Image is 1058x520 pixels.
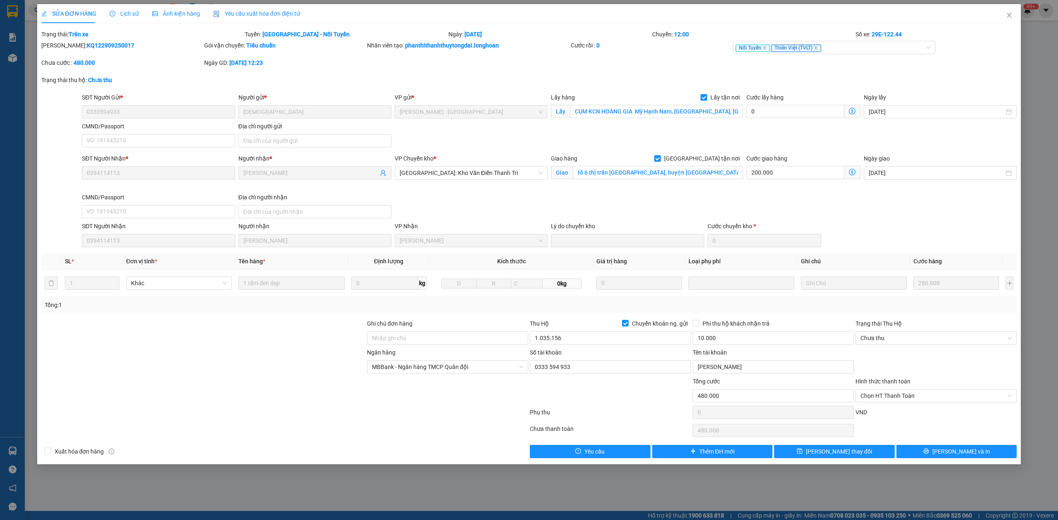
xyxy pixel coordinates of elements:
[746,105,844,118] input: Cước lấy hàng
[204,58,365,67] div: Ngày GD:
[573,166,743,179] input: Giao tận nơi
[998,4,1021,27] button: Close
[204,41,365,50] div: Gói vận chuyển:
[400,106,543,118] span: Hồ Chí Minh : Kho Quận 12
[849,108,855,114] span: dollar-circle
[152,11,158,17] span: picture
[864,155,890,162] label: Ngày giao
[913,277,999,290] input: 0
[400,234,543,247] span: Cao Bằng
[110,11,115,17] span: clock-circle
[932,447,990,456] span: [PERSON_NAME] và In
[1006,277,1013,290] button: plus
[746,166,844,179] input: Cước giao hàng
[551,94,575,101] span: Lấy hàng
[736,45,770,52] span: Nối Tuyến
[860,332,1012,344] span: Chưa thu
[584,447,605,456] span: Yêu cầu
[400,167,543,179] span: Hà Nội: Kho Văn Điển Thanh Trì
[152,10,200,17] span: Ảnh kiện hàng
[575,448,581,455] span: exclamation-circle
[596,277,682,290] input: 0
[872,31,902,38] b: 29E-122.44
[746,94,784,101] label: Cước lấy hàng
[913,258,942,265] span: Cước hàng
[763,46,767,50] span: close
[855,319,1017,328] div: Trạng thái Thu Hộ
[74,59,95,66] b: 480.000
[1006,12,1013,19] span: close
[869,107,1004,116] input: Ngày lấy
[814,46,818,50] span: close
[51,447,107,456] span: Xuất hóa đơn hàng
[801,277,907,290] input: Ghi Chú
[238,154,391,163] div: Người nhận
[699,447,734,456] span: Thêm ĐH mới
[693,378,720,385] span: Tổng cước
[246,42,276,49] b: Tiêu chuẩn
[82,93,235,102] div: SĐT Người Gửi
[110,10,139,17] span: Lịch sử
[45,300,408,310] div: Tổng: 1
[896,445,1017,458] button: printer[PERSON_NAME] và In
[855,30,1017,39] div: Số xe:
[707,93,743,102] span: Lấy tận nơi
[88,77,112,83] b: Chưa thu
[674,31,689,38] b: 12:00
[41,30,244,39] div: Trạng thái:
[367,320,412,327] label: Ghi chú đơn hàng
[693,360,854,373] input: Tên tài khoản
[699,319,773,328] span: Phí thu hộ khách nhận trả
[860,390,1012,402] span: Chọn HT Thanh Toán
[651,30,855,39] div: Chuyến:
[41,11,47,17] span: edit
[448,30,651,39] div: Ngày:
[543,279,581,288] span: 0kg
[693,349,727,356] label: Tên tài khoản
[529,408,692,422] div: Phụ thu
[746,155,787,162] label: Cước giao hàng
[395,93,548,102] div: VP gửi
[213,10,300,17] span: Yêu cầu xuất hóa đơn điện tử
[869,168,1004,177] input: Ngày giao
[855,378,910,385] label: Hình thức thanh toán
[238,193,391,202] div: Địa chỉ người nhận
[596,258,627,265] span: Giá trị hàng
[372,361,523,373] span: MBBank - Ngân hàng TMCP Quân đội
[530,360,691,373] input: Số tài khoản
[131,277,227,289] span: Khác
[497,258,526,265] span: Kích thước
[82,154,235,163] div: SĐT Người Nhận
[551,155,577,162] span: Giao hàng
[41,41,203,50] div: [PERSON_NAME]:
[629,319,691,328] span: Chuyển khoản ng. gửi
[849,169,855,175] span: dollar-circle
[797,448,803,455] span: save
[238,205,391,218] input: Địa chỉ của người nhận
[367,349,396,356] label: Ngân hàng
[551,222,704,231] div: Lý do chuyển kho
[82,122,235,131] div: CMND/Passport
[855,409,867,416] span: VND
[65,258,71,265] span: SL
[571,41,732,50] div: Cước rồi :
[380,170,386,176] span: user-add
[465,31,482,38] b: [DATE]
[923,448,929,455] span: printer
[367,41,569,50] div: Nhân viên tạo:
[690,448,696,455] span: plus
[367,331,528,345] input: Ghi chú đơn hàng
[418,277,427,290] span: kg
[530,445,651,458] button: exclamation-circleYêu cầu
[529,424,692,439] div: Chưa thanh toán
[41,76,243,85] div: Trạng thái thu hộ:
[229,59,263,66] b: [DATE] 12:23
[82,222,235,231] div: SĐT Người Nhận
[685,253,798,269] th: Loại phụ phí
[41,58,203,67] div: Chưa cước :
[395,222,548,231] div: VP Nhận
[82,193,235,202] div: CMND/Passport
[126,258,157,265] span: Đơn vị tính
[441,279,477,288] input: D
[806,447,872,456] span: [PERSON_NAME] thay đổi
